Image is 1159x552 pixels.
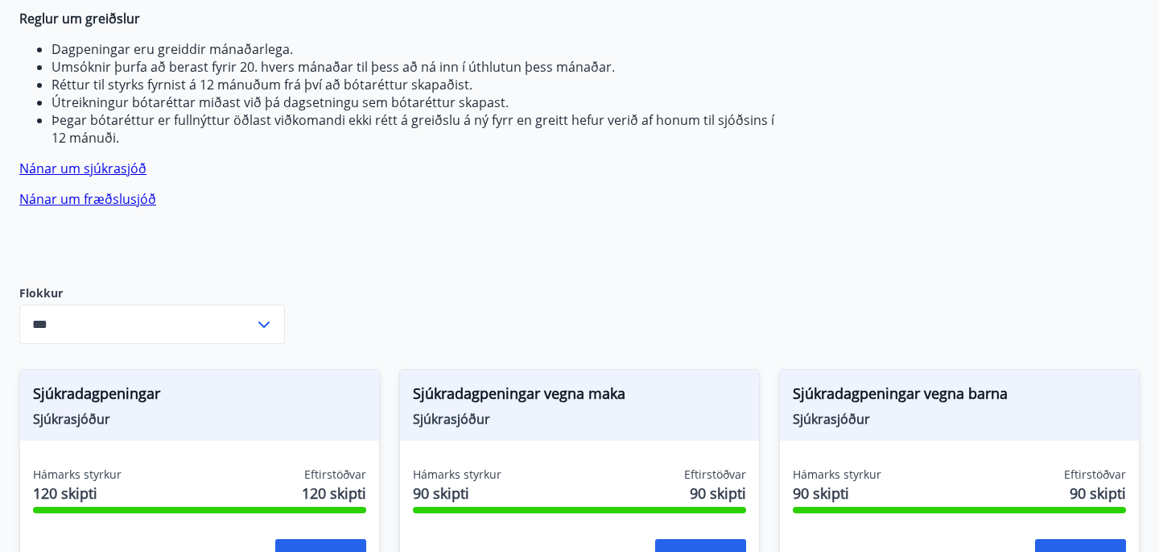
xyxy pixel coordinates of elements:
span: 90 skipti [793,483,881,504]
li: Þegar bótaréttur er fullnýttur öðlast viðkomandi ekki rétt á greiðslu á ný fyrr en greitt hefur v... [52,111,779,147]
a: Nánar um fræðslusjóð [19,190,156,208]
span: 90 skipti [690,483,746,504]
span: Sjúkrasjóður [413,410,746,428]
span: Eftirstöðvar [684,467,746,483]
span: Sjúkradagpeningar vegna barna [793,383,1126,410]
li: Réttur til styrks fyrnist á 12 mánuðum frá því að bótaréttur skapaðist. [52,76,779,93]
span: Hámarks styrkur [33,467,122,483]
span: Eftirstöðvar [1064,467,1126,483]
span: Sjúkrasjóður [793,410,1126,428]
li: Umsóknir þurfa að berast fyrir 20. hvers mánaðar til þess að ná inn í úthlutun þess mánaðar. [52,58,779,76]
span: Sjúkrasjóður [33,410,366,428]
span: Hámarks styrkur [413,467,501,483]
span: 120 skipti [33,483,122,504]
span: Eftirstöðvar [304,467,366,483]
span: Sjúkradagpeningar [33,383,366,410]
a: Nánar um sjúkrasjóð [19,160,146,177]
strong: Reglur um greiðslur [19,10,140,27]
span: 90 skipti [413,483,501,504]
li: Dagpeningar eru greiddir mánaðarlega. [52,40,779,58]
li: Útreikningur bótaréttar miðast við þá dagsetningu sem bótaréttur skapast. [52,93,779,111]
span: Hámarks styrkur [793,467,881,483]
span: 90 skipti [1070,483,1126,504]
label: Flokkur [19,285,285,301]
span: Sjúkradagpeningar vegna maka [413,383,746,410]
span: 120 skipti [302,483,366,504]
